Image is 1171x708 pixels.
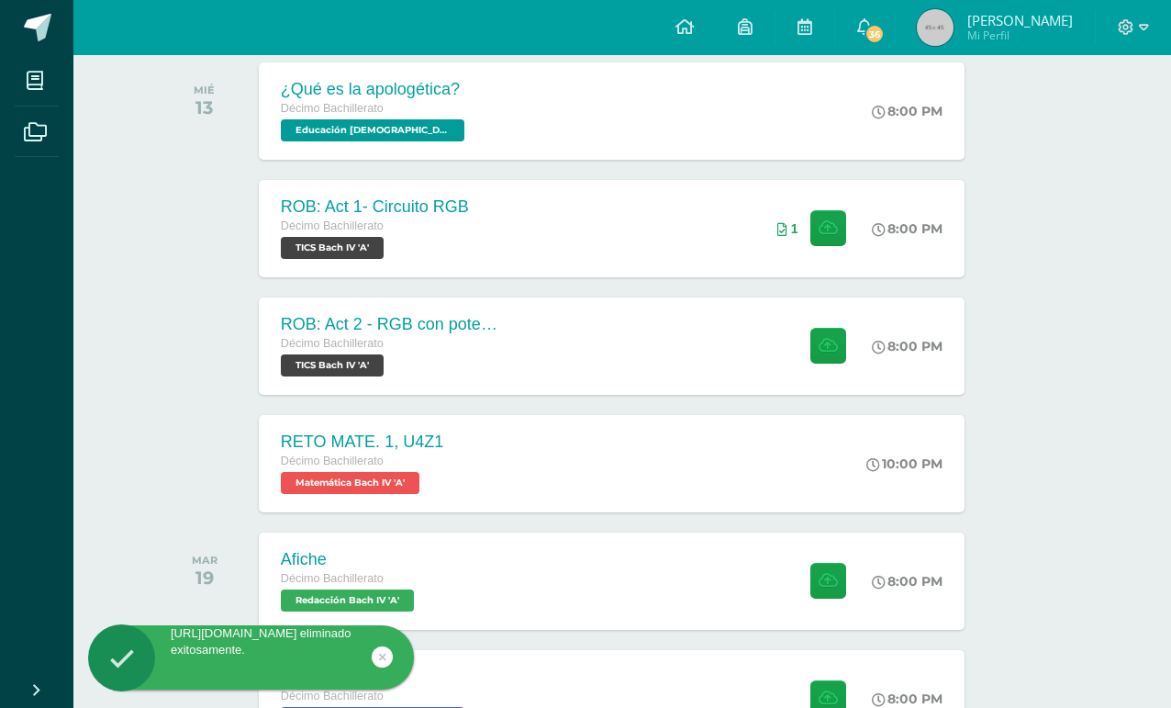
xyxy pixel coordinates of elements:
span: Matemática Bach IV 'A' [281,472,419,494]
span: 1 [791,221,798,236]
div: 19 [192,567,217,589]
div: Archivos entregados [777,221,798,236]
span: Décimo Bachillerato [281,102,384,115]
div: ROB: Act 2 - RGB con potenciómetro [281,315,501,334]
div: RETO MATE. 1, U4Z1 [281,433,443,452]
span: TICS Bach IV 'A' [281,354,384,376]
div: MIÉ [194,84,215,96]
span: TICS Bach IV 'A' [281,237,384,259]
span: Redacción Bach IV 'A' [281,590,414,612]
span: [PERSON_NAME] [967,11,1073,29]
div: 8:00 PM [872,338,942,354]
div: MAR [192,554,217,567]
div: 13 [194,96,215,118]
div: 8:00 PM [872,103,942,119]
div: [URL][DOMAIN_NAME] eliminado exitosamente. [88,625,414,658]
div: ROB: Act 1- Circuito RGB [281,197,469,217]
span: 36 [864,24,885,44]
div: Afiche [281,550,418,569]
span: Décimo Bachillerato [281,572,384,585]
div: 8:00 PM [872,573,942,590]
span: Décimo Bachillerato [281,455,384,467]
span: Mi Perfil [967,28,1073,43]
span: Décimo Bachillerato [281,690,384,702]
span: Educación Cristiana Bach IV 'A' [281,119,464,141]
span: Décimo Bachillerato [281,219,384,232]
div: 8:00 PM [872,691,942,707]
span: Décimo Bachillerato [281,337,384,350]
div: ¿Qué es la apologética? [281,80,469,99]
div: 8:00 PM [872,220,942,237]
div: 10:00 PM [866,455,942,472]
img: 45x45 [917,9,954,46]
